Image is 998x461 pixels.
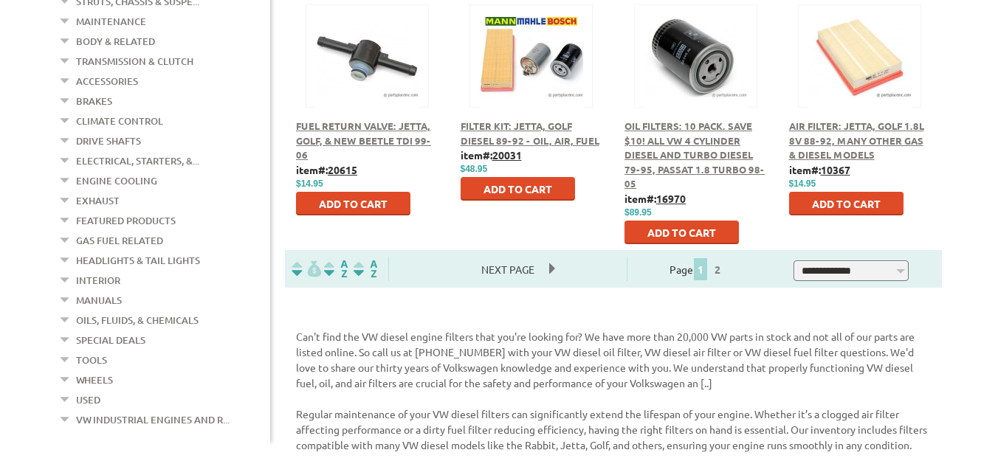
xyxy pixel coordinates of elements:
[656,192,686,205] u: 16970
[76,311,199,330] a: Oils, Fluids, & Chemicals
[76,251,200,270] a: Headlights & Tail Lights
[296,329,931,391] p: Can't find the VW diesel engine filters that you're looking for? We have more than 20,000 VW part...
[467,258,549,280] span: Next Page
[76,370,113,389] a: Wheels
[789,178,816,189] span: $14.95
[461,119,599,147] a: Filter Kit: Jetta, Golf Diesel 89-92 - Oil, Air, Fuel
[296,178,323,189] span: $14.95
[76,191,120,210] a: Exhaust
[711,263,724,276] a: 2
[76,390,100,409] a: Used
[483,182,552,195] span: Add to Cart
[647,226,716,239] span: Add to Cart
[76,171,157,190] a: Engine Cooling
[461,148,522,162] b: item#:
[76,211,176,230] a: Featured Products
[76,72,138,91] a: Accessories
[76,291,122,310] a: Manuals
[296,119,431,161] a: Fuel Return Valve: Jetta, Golf, & New Beetle TDI 99-06
[461,164,488,174] span: $48.95
[467,263,549,276] a: Next Page
[351,260,380,277] img: Sort by Sales Rank
[789,119,924,161] a: Air Filter: Jetta, Golf 1.8L 8V 88-92, many other Gas & Diesel models
[319,197,388,210] span: Add to Cart
[789,163,850,176] b: item#:
[321,260,351,277] img: Sort by Headline
[492,148,522,162] u: 20031
[812,197,881,210] span: Add to Cart
[624,221,739,244] button: Add to Cart
[76,231,163,250] a: Gas Fuel Related
[328,163,357,176] u: 20615
[76,52,193,71] a: Transmission & Clutch
[296,192,410,215] button: Add to Cart
[76,410,230,429] a: VW Industrial Engines and R...
[821,163,850,176] u: 10367
[296,406,931,453] p: Regular maintenance of your VW diesel filters can significantly extend the lifespan of your engin...
[292,260,321,277] img: filterpricelow.svg
[76,350,107,370] a: Tools
[627,257,768,281] div: Page
[624,207,652,218] span: $89.95
[789,192,904,215] button: Add to Cart
[76,271,120,290] a: Interior
[296,163,357,176] b: item#:
[76,151,199,170] a: Electrical, Starters, &...
[76,131,141,150] a: Drive Shafts
[624,192,686,205] b: item#:
[624,119,765,190] a: Oil Filters: 10 Pack. Save $10! All VW 4 Cylinder Diesel and Turbo Diesel 79-95, Passat 1.8 Turbo...
[76,330,145,350] a: Special Deals
[694,258,707,280] span: 1
[76,91,112,111] a: Brakes
[461,177,575,201] button: Add to Cart
[76,32,155,51] a: Body & Related
[76,111,163,131] a: Climate Control
[76,12,146,31] a: Maintenance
